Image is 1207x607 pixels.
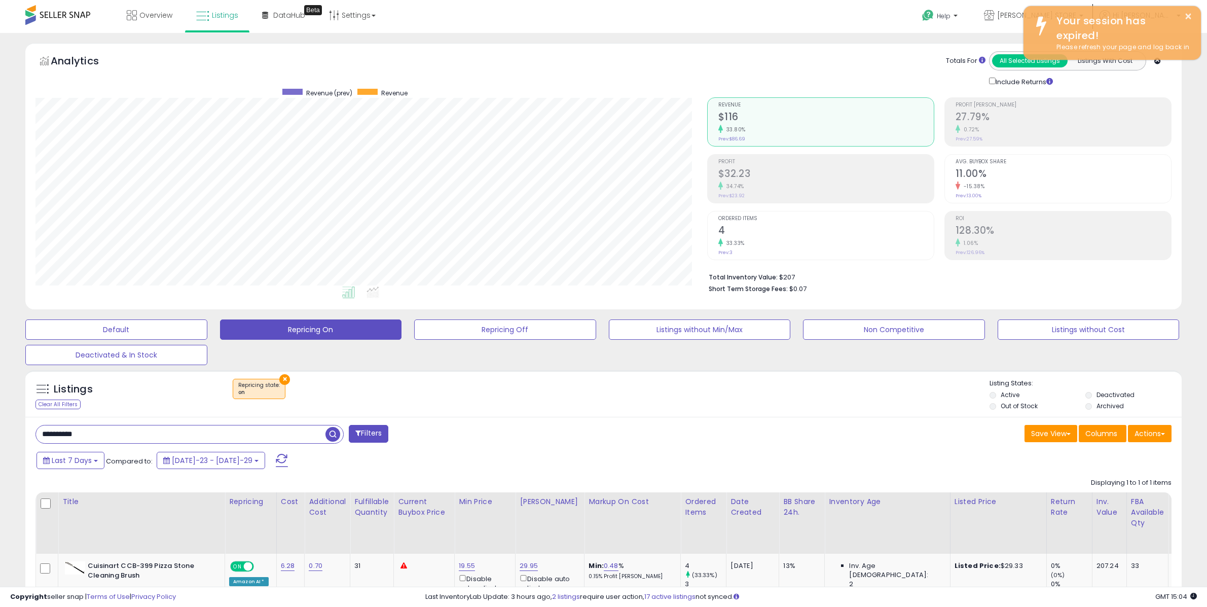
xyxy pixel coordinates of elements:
b: Short Term Storage Fees: [709,284,788,293]
button: Repricing Off [414,319,596,340]
span: Help [937,12,950,20]
div: Date Created [730,496,775,518]
a: 141.24 [606,585,626,595]
div: % [589,561,673,580]
div: 31 [354,561,386,570]
button: Last 7 Days [36,452,104,469]
div: 4 [685,561,726,570]
div: 33 [1131,561,1160,570]
button: Repricing On [220,319,402,340]
li: $207 [709,270,1164,282]
h2: $32.23 [718,168,934,182]
th: The percentage added to the cost of goods (COGS) that forms the calculator for Min & Max prices. [584,492,681,554]
span: [DATE]-23 - [DATE]-29 [172,455,252,466]
button: Filters [349,425,388,443]
button: Save View [1025,425,1077,442]
div: Displaying 1 to 1 of 1 items [1091,478,1172,488]
span: Revenue [381,89,408,97]
span: [PERSON_NAME] STORE [997,10,1076,20]
div: Min Price [459,496,511,507]
div: 3 [685,580,726,589]
div: [PERSON_NAME] [520,496,580,507]
div: BB Share 24h. [783,496,820,518]
span: Profit [718,159,934,165]
h2: 27.79% [956,111,1171,125]
span: Inv. Age [DEMOGRAPHIC_DATA]: [849,561,942,580]
button: Non Competitive [803,319,985,340]
div: Repricing [229,496,272,507]
small: Prev: 126.96% [956,249,984,256]
span: Columns [1085,429,1117,439]
span: Last 7 Days [52,455,92,466]
div: Tooltip anchor [304,5,322,15]
span: Compared to: [106,456,153,466]
a: 2 listings [552,592,580,601]
a: 0.70 [309,561,322,571]
div: Current Buybox Price [398,496,450,518]
a: Terms of Use [87,592,130,601]
small: -15.38% [960,183,985,190]
div: FBA Available Qty [1131,496,1164,528]
small: Prev: 13.00% [956,193,981,199]
button: Default [25,319,207,340]
h2: 11.00% [956,168,1171,182]
span: Profit [PERSON_NAME] [956,102,1171,108]
div: Fulfillable Quantity [354,496,389,518]
button: Listings without Min/Max [609,319,791,340]
b: Min: [589,561,604,570]
button: Listings without Cost [998,319,1180,340]
button: All Selected Listings [992,54,1068,67]
span: DataHub [273,10,305,20]
div: [DATE] [730,561,771,570]
a: 19.55 [459,561,475,571]
div: $29.33 [955,561,1039,570]
h2: 4 [718,225,934,238]
p: Listing States: [990,379,1182,388]
button: × [1184,10,1192,23]
span: 2025-08-15 15:04 GMT [1155,592,1197,601]
a: 29.95 [520,561,538,571]
div: Please refresh your page and log back in [1049,43,1193,52]
label: Deactivated [1096,390,1135,399]
a: 0.48 [604,561,618,571]
button: Listings With Cost [1067,54,1143,67]
span: 2 [849,580,853,589]
div: Disable auto adjust min [459,573,507,602]
small: 33.33% [723,239,745,247]
div: Totals For [946,56,985,66]
div: 0% [1051,580,1092,589]
span: Avg. Buybox Share [956,159,1171,165]
div: Title [62,496,221,507]
div: 13% [783,561,817,570]
div: Last InventoryLab Update: 3 hours ago, require user action, not synced. [425,592,1197,602]
div: Inventory Age [829,496,945,507]
a: 6.28 [281,561,295,571]
span: Ordered Items [718,216,934,222]
div: Amazon AI * [229,577,269,586]
small: Prev: 27.59% [956,136,982,142]
small: Prev: 3 [718,249,733,256]
b: Total Inventory Value: [709,273,778,281]
a: Privacy Policy [131,592,176,601]
h5: Analytics [51,54,119,70]
div: on [238,389,280,396]
div: 207.24 [1096,561,1119,570]
span: Revenue [718,102,934,108]
span: $0.07 [789,284,807,294]
small: Prev: $86.69 [718,136,745,142]
div: Ordered Items [685,496,722,518]
div: Markup on Cost [589,496,676,507]
a: Help [914,2,968,33]
small: (0%) [1051,571,1065,579]
button: × [279,374,290,385]
h2: $116 [718,111,934,125]
small: 0.72% [960,126,979,133]
div: Return Rate [1051,496,1088,518]
button: Columns [1079,425,1126,442]
img: 21Pca-AhA5L._SL40_.jpg [65,561,85,575]
div: Listed Price [955,496,1042,507]
b: Cuisinart CCB-399 Pizza Stone Cleaning Brush [88,561,211,583]
label: Out of Stock [1001,402,1038,410]
div: Inv. value [1096,496,1122,518]
button: Deactivated & In Stock [25,345,207,365]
